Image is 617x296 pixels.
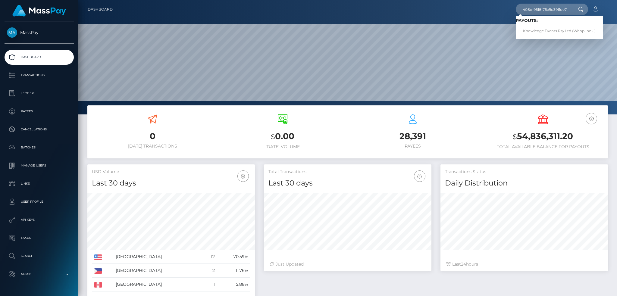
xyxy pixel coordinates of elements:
[202,264,217,278] td: 2
[445,169,603,175] h5: Transactions Status
[94,268,102,274] img: PH.png
[268,178,427,189] h4: Last 30 days
[5,140,74,155] a: Batches
[516,4,572,15] input: Search...
[5,86,74,101] a: Ledger
[7,107,71,116] p: Payees
[7,89,71,98] p: Ledger
[482,144,603,149] h6: Total Available Balance for Payouts
[12,5,66,17] img: MassPay Logo
[5,212,74,227] a: API Keys
[516,26,603,37] a: Knowledge Events Pty Ltd (Whop Inc - )
[7,179,71,188] p: Links
[270,261,425,267] div: Just Updated
[482,130,603,143] h3: 54,836,311.20
[5,176,74,191] a: Links
[217,264,250,278] td: 11.76%
[114,264,202,278] td: [GEOGRAPHIC_DATA]
[94,254,102,260] img: US.png
[92,130,213,142] h3: 0
[5,122,74,137] a: Cancellations
[7,197,71,206] p: User Profile
[92,144,213,149] h6: [DATE] Transactions
[7,161,71,170] p: Manage Users
[92,169,250,175] h5: USD Volume
[88,3,113,16] a: Dashboard
[5,68,74,83] a: Transactions
[5,104,74,119] a: Payees
[7,71,71,80] p: Transactions
[268,169,427,175] h5: Total Transactions
[445,178,603,189] h4: Daily Distribution
[271,132,275,141] small: $
[114,250,202,264] td: [GEOGRAPHIC_DATA]
[7,143,71,152] p: Batches
[5,266,74,282] a: Admin
[5,248,74,263] a: Search
[5,194,74,209] a: User Profile
[461,261,466,267] span: 24
[7,125,71,134] p: Cancellations
[5,230,74,245] a: Taxes
[202,278,217,291] td: 1
[352,144,473,149] h6: Payees
[7,27,17,38] img: MassPay
[202,250,217,264] td: 12
[352,130,473,142] h3: 28,391
[446,261,602,267] div: Last hours
[5,50,74,65] a: Dashboard
[7,270,71,279] p: Admin
[7,53,71,62] p: Dashboard
[5,158,74,173] a: Manage Users
[217,278,250,291] td: 5.88%
[513,132,517,141] small: $
[114,278,202,291] td: [GEOGRAPHIC_DATA]
[94,282,102,288] img: CA.png
[7,233,71,242] p: Taxes
[222,144,343,149] h6: [DATE] Volume
[7,251,71,260] p: Search
[7,215,71,224] p: API Keys
[222,130,343,143] h3: 0.00
[516,18,603,23] h6: Payouts:
[217,250,250,264] td: 70.59%
[92,178,250,189] h4: Last 30 days
[5,30,74,35] span: MassPay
